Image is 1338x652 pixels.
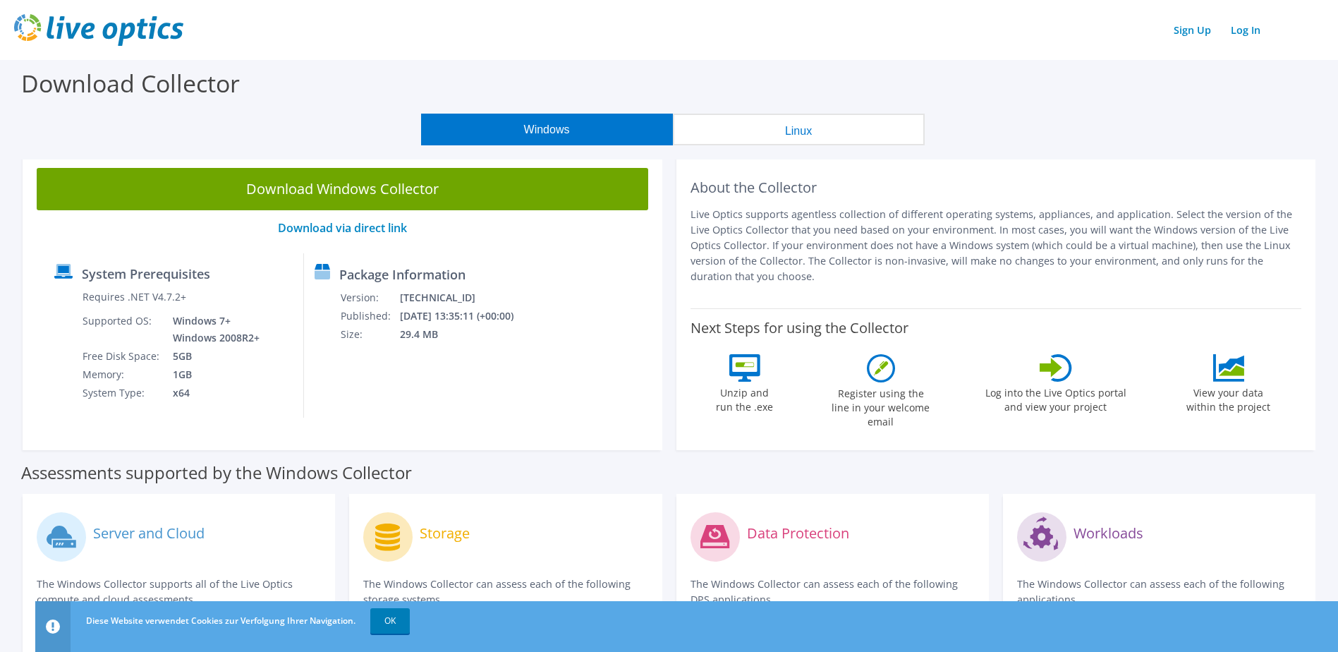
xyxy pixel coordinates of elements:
[1017,576,1301,608] p: The Windows Collector can assess each of the following applications.
[37,168,648,210] a: Download Windows Collector
[162,312,262,347] td: Windows 7+ Windows 2008R2+
[747,526,849,541] label: Data Protection
[82,347,162,366] td: Free Disk Space:
[86,615,355,627] span: Diese Website verwendet Cookies zur Verfolgung Ihrer Navigation.
[21,67,240,99] label: Download Collector
[363,576,647,608] p: The Windows Collector can assess each of the following storage systems.
[162,384,262,402] td: x64
[691,320,908,337] label: Next Steps for using the Collector
[82,312,162,347] td: Supported OS:
[421,114,673,145] button: Windows
[420,526,470,541] label: Storage
[340,289,399,307] td: Version:
[828,382,934,429] label: Register using the line in your welcome email
[162,366,262,384] td: 1GB
[93,526,205,541] label: Server and Cloud
[37,576,321,608] p: The Windows Collector supports all of the Live Optics compute and cloud assessments.
[340,307,399,325] td: Published:
[278,220,407,236] a: Download via direct link
[1224,20,1267,40] a: Log In
[14,14,183,46] img: live_optics_svg.svg
[1178,382,1279,414] label: View your data within the project
[691,179,1302,196] h2: About the Collector
[673,114,925,145] button: Linux
[985,382,1127,414] label: Log into the Live Optics portal and view your project
[691,207,1302,284] p: Live Optics supports agentless collection of different operating systems, appliances, and applica...
[82,384,162,402] td: System Type:
[691,576,975,608] p: The Windows Collector can assess each of the following DPS applications.
[82,366,162,384] td: Memory:
[399,289,532,307] td: [TECHNICAL_ID]
[1074,526,1143,541] label: Workloads
[162,347,262,366] td: 5GB
[399,325,532,344] td: 29.4 MB
[399,307,532,325] td: [DATE] 13:35:11 (+00:00)
[370,608,410,634] a: OK
[21,466,412,480] label: Assessments supported by the Windows Collector
[340,325,399,344] td: Size:
[339,267,466,282] label: Package Information
[83,290,186,304] label: Requires .NET V4.7.2+
[82,267,210,281] label: System Prerequisites
[712,382,777,414] label: Unzip and run the .exe
[1167,20,1218,40] a: Sign Up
